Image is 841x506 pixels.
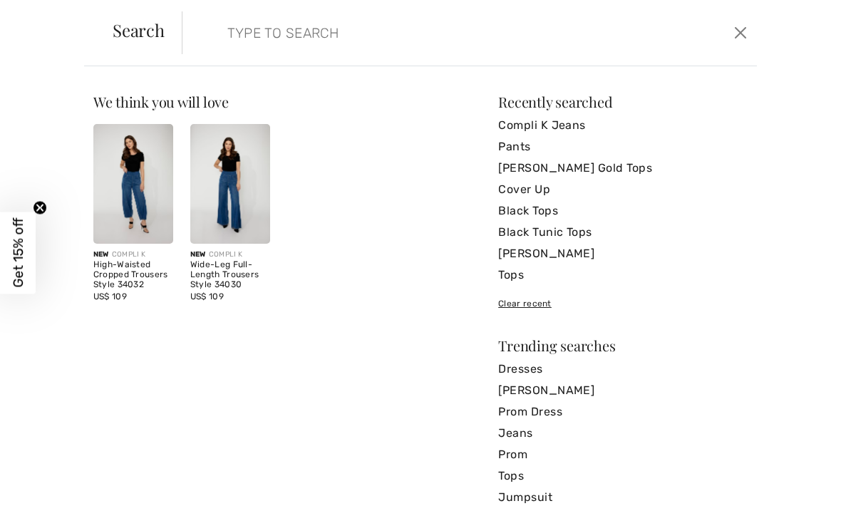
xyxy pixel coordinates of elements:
[190,291,224,301] span: US$ 109
[498,444,748,465] a: Prom
[498,222,748,243] a: Black Tunic Tops
[731,21,751,44] button: Close
[93,260,173,289] div: High-Waisted Cropped Trousers Style 34032
[498,401,748,423] a: Prom Dress
[34,10,63,23] span: Help
[498,95,748,109] div: Recently searched
[498,423,748,444] a: Jeans
[93,249,173,260] div: COMPLI K
[93,250,109,259] span: New
[113,21,165,38] span: Search
[498,358,748,380] a: Dresses
[190,124,270,244] img: Wide-Leg Full-Length Trousers Style 34030. As sample
[498,243,748,264] a: [PERSON_NAME]
[10,218,26,288] span: Get 15% off
[498,380,748,401] a: [PERSON_NAME]
[498,200,748,222] a: Black Tops
[93,124,173,244] img: High-Waisted Cropped Trousers Style 34032. Blue
[190,250,206,259] span: New
[498,465,748,487] a: Tops
[498,136,748,158] a: Pants
[93,291,127,301] span: US$ 109
[498,179,748,200] a: Cover Up
[190,260,270,289] div: Wide-Leg Full-Length Trousers Style 34030
[93,92,229,111] span: We think you will love
[33,201,47,215] button: Close teaser
[498,264,748,286] a: Tops
[498,297,748,310] div: Clear recent
[498,115,748,136] a: Compli K Jeans
[498,339,748,353] div: Trending searches
[498,158,748,179] a: [PERSON_NAME] Gold Tops
[190,249,270,260] div: COMPLI K
[217,11,602,54] input: TYPE TO SEARCH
